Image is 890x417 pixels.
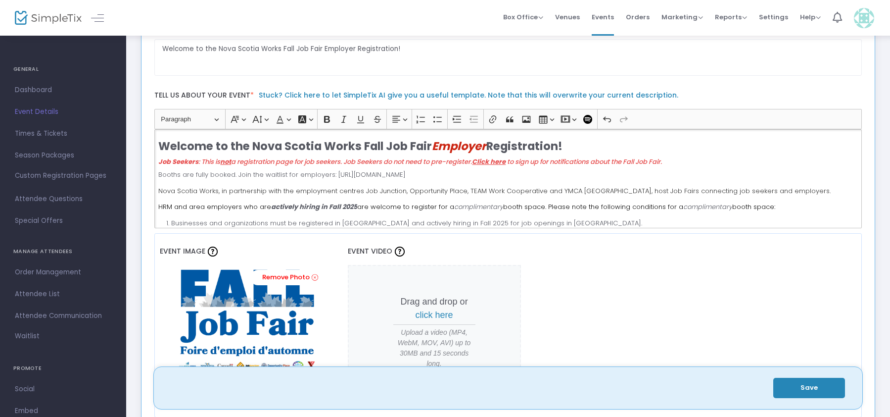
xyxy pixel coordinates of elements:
a: Click here [472,152,506,168]
i: to sign up for notifications about the Fall Job Fair. [506,157,662,166]
span: Events [592,4,614,30]
span: Attendee List [15,288,111,301]
strong: Employer [432,138,486,154]
span: Order Management [15,266,111,279]
span: Dashboard [15,84,111,97]
span: Event Image [160,246,205,256]
img: question-mark [208,247,218,257]
span: click here [416,310,453,320]
u: Click here [472,157,506,166]
h4: GENERAL [13,59,113,79]
button: Save [773,378,845,398]
span: are welcome to register for a [357,202,454,211]
span: Attendee Communication [15,310,111,322]
span: Reports [715,12,747,22]
span: booth space: [732,202,775,211]
div: Rich Text Editor, main [154,129,862,228]
span: Season Packages [15,149,111,162]
i: complimentary [683,202,732,211]
p: Booths are fully booked. Join the waitlist for employers: [URL][DOMAIN_NAME] [158,170,857,180]
h4: PROMOTE [13,359,113,378]
i: complimentary [454,202,503,211]
u: not [220,157,231,166]
span: Nova Scotia Works, in partnership with the employment centres Job Junction, Opportunity Place, TE... [158,186,831,196]
a: Remove Photo [250,270,328,285]
a: Job Seekers do not need to pre-register. [343,152,472,168]
p: Drag and drop or [393,295,475,322]
i: Job Seekers do not need to pre-register. [343,157,472,166]
h4: MANAGE ATTENDEES [13,242,113,261]
span: Marketing [661,12,703,22]
li: Businesses and organizations must be registered in [GEOGRAPHIC_DATA] and actively hiring in Fall ... [171,218,857,228]
span: booth space. Please note the following conditions for a [503,202,683,211]
span: Event Details [15,105,111,118]
label: Tell us about your event [149,86,867,109]
span: Orders [626,4,650,30]
div: Editor toolbar [154,109,862,129]
span: Waitlist [15,331,40,341]
span: Custom Registration Pages [15,171,106,181]
span: Social [15,383,111,396]
strong: Job Seekers [158,157,198,166]
i: : This is a registration page for job seekers. [158,157,342,166]
span: Times & Tickets [15,127,111,140]
strong: Registration! [486,138,562,154]
span: Box Office [503,12,543,22]
span: Venues [555,4,580,30]
img: question-mark [395,247,405,257]
strong: actively hiring in Fall 2025 [271,202,357,211]
button: Paragraph [156,111,223,127]
strong: Welcome to the Nova Scotia Works Fall Job Fair [158,138,432,154]
span: Event Video [348,246,392,256]
img: 638874994225379609FallJobFairfundersnodatenolocation.png [160,265,333,374]
span: Special Offers [15,214,111,227]
span: Upload a video (MP4, WebM, MOV, AVI) up to 30MB and 15 seconds long. [393,327,475,369]
a: Stuck? Click here to let SimpleTix AI give you a useful template. Note that this will overwrite y... [259,90,678,100]
span: Help [800,12,821,22]
span: Settings [759,4,788,30]
span: Paragraph [161,113,212,125]
span: Attendee Questions [15,193,111,206]
span: HRM and area employers who are [158,202,271,211]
